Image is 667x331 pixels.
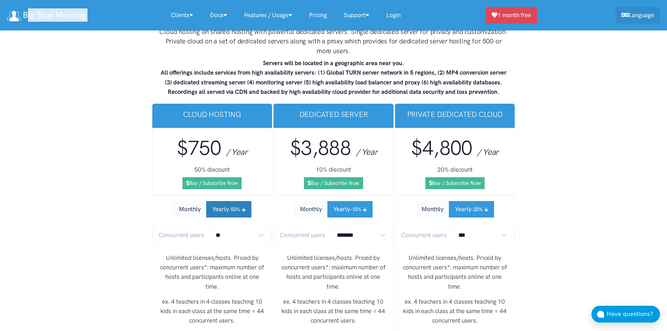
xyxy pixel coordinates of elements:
[477,147,499,157] span: / Year
[158,297,266,326] p: ex. 4 teachers in 4 classes teaching 10 kids in each class at the same time = 44 concurrent users.
[401,165,509,174] h5: 20% discount
[229,206,240,213] small: -50%
[304,177,363,189] a: Buy / Subscribe Now
[486,7,537,23] a: 1 month free
[173,201,207,218] button: Monthly
[158,253,266,291] p: Unlimited licenses/hosts. Priced by concurrent users*: maximum number of hosts and participants o...
[401,253,509,291] p: Unlimited licenses/hosts. Priced by concurrent users*: maximum number of hosts and participants o...
[294,201,373,218] div: Subscription Period
[158,109,267,119] h3: Cloud Hosting
[236,8,301,23] a: Features / Usage
[471,206,483,213] small: -20%
[279,109,388,119] h3: Dedicated Server
[177,136,221,160] span: $750
[395,227,453,243] span: Concurrent users
[279,297,388,326] p: ex. 4 teachers in 4 classes teaching 10 kids in each class at the same time = 44 concurrent users.
[378,8,409,23] a: Login
[162,8,202,23] a: Clients
[7,11,21,21] img: logo
[274,227,331,243] span: Concurrent users
[206,201,251,218] button: Yearly-50%
[173,201,251,218] div: Subscription Period
[335,8,378,23] a: Support
[202,8,236,23] a: Docs
[161,60,507,95] strong: Servers will be located in a geographic area near you. All offerings include services from high a...
[401,109,509,119] h3: Private Dedicated Cloud
[416,201,449,218] button: Monthly
[153,227,210,243] span: Concurrent users
[616,7,660,23] a: Language
[591,306,660,323] button: Have questions?
[294,201,328,218] button: Monthly
[356,147,377,157] span: / Year
[449,201,494,218] button: Yearly-20%
[301,8,335,23] a: Pricing
[416,201,494,218] div: Subscription Period
[279,165,388,174] h5: 10% discount
[350,206,361,213] small: -10%
[425,177,485,189] a: Buy / Subscribe Now
[182,177,242,189] a: Buy / Subscribe Now
[607,310,660,319] div: Have questions?
[159,27,509,56] h4: Cloud hosting on shared hosting with powerful dedicated servers. Single dedicated server for priv...
[226,147,248,157] span: / Year
[411,136,472,160] span: $4,800
[279,253,388,291] p: Unlimited licenses/hosts. Priced by concurrent users*: maximum number of hosts and participants o...
[7,8,85,23] a: Big Blue Meeting
[290,136,351,160] span: $3,888
[158,165,266,174] h5: 50% discount
[327,201,373,218] button: Yearly-10%
[401,297,509,326] p: ex. 4 teachers in 4 classes teaching 10 kids in each class at the same time = 44 concurrent users.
